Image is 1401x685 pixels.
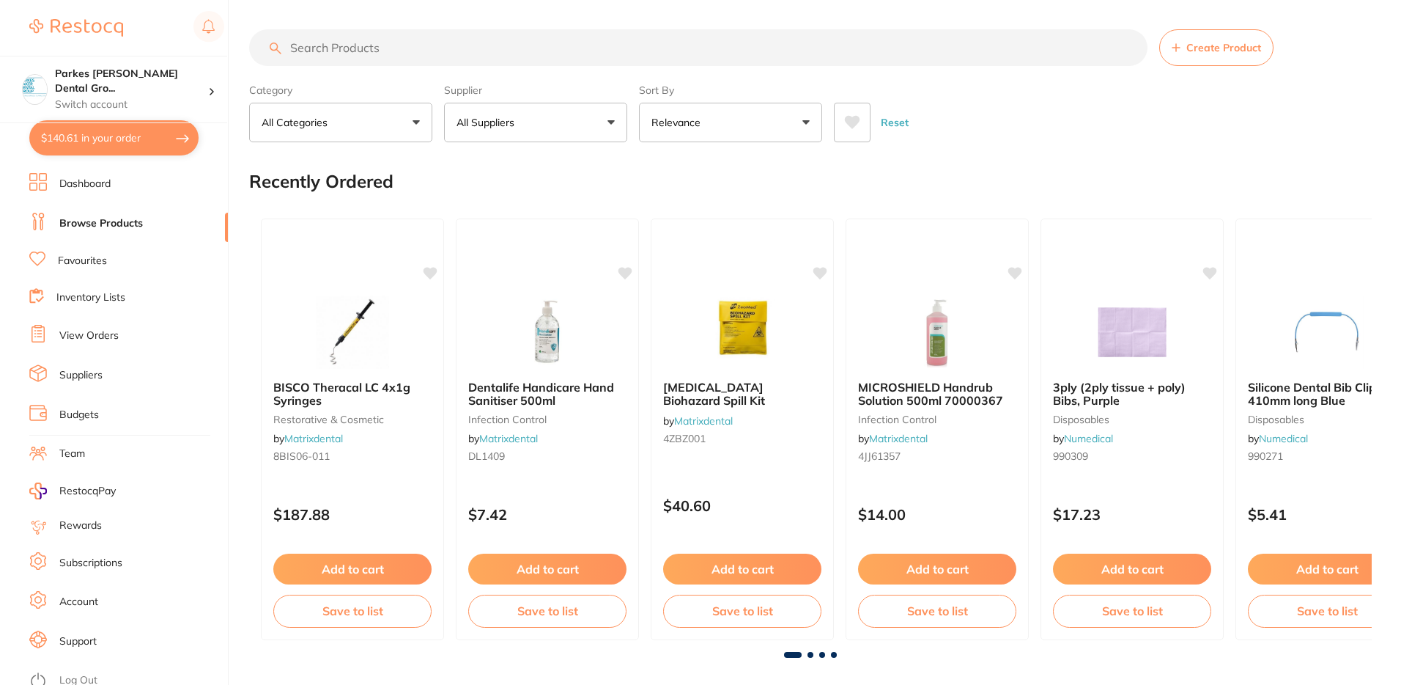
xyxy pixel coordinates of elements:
[23,75,47,99] img: Parkes Baker Dental Group
[29,483,47,499] img: RestocqPay
[249,84,432,97] label: Category
[29,19,123,37] img: Restocq Logo
[468,506,626,523] p: $7.42
[273,554,432,585] button: Add to cart
[1053,595,1211,627] button: Save to list
[29,120,199,155] button: $140.61 in your order
[456,115,520,130] p: All Suppliers
[1084,296,1180,369] img: 3ply (2ply tissue + poly) Bibs, Purple
[663,554,821,585] button: Add to cart
[55,98,208,112] p: Switch account
[468,414,626,425] small: infection control
[468,450,626,462] small: DL1409
[674,414,733,428] a: Matrixdental
[663,595,821,627] button: Save to list
[273,450,432,462] small: 8BIS06-011
[468,432,538,445] span: by
[59,216,143,231] a: Browse Products
[59,447,85,461] a: Team
[1159,29,1274,66] button: Create Product
[1248,432,1308,445] span: by
[29,483,116,499] a: RestocqPay
[468,554,626,585] button: Add to cart
[1053,450,1211,462] small: 990309
[249,29,1147,66] input: Search Products
[59,368,103,383] a: Suppliers
[284,432,343,445] a: Matrixdental
[858,414,1016,425] small: infection control
[869,432,928,445] a: Matrixdental
[249,172,393,192] h2: Recently Ordered
[59,556,122,571] a: Subscriptions
[59,177,111,191] a: Dashboard
[858,595,1016,627] button: Save to list
[1053,554,1211,585] button: Add to cart
[858,506,1016,523] p: $14.00
[59,634,97,649] a: Support
[444,103,627,142] button: All Suppliers
[55,67,208,95] h4: Parkes Baker Dental Group
[273,506,432,523] p: $187.88
[29,11,123,45] a: Restocq Logo
[858,450,1016,462] small: 4JJ61357
[1259,432,1308,445] a: Numedical
[59,329,119,343] a: View Orders
[479,432,538,445] a: Matrixdental
[468,595,626,627] button: Save to list
[1279,296,1375,369] img: Silicone Dental Bib Clip - 410mm long Blue
[59,595,98,609] a: Account
[249,103,432,142] button: All Categories
[639,84,822,97] label: Sort By
[273,432,343,445] span: by
[273,414,432,425] small: restorative & cosmetic
[858,554,1016,585] button: Add to cart
[1053,432,1113,445] span: by
[1053,414,1211,425] small: disposables
[58,254,107,268] a: Favourites
[695,296,790,369] img: Body Fluid Biohazard Spill Kit
[468,381,626,408] b: Dentalife Handicare Hand Sanitiser 500ml
[858,381,1016,408] b: MICROSHIELD Handrub Solution 500ml 70000367
[305,296,400,369] img: BISCO Theracal LC 4x1g Syringes
[1053,381,1211,408] b: 3ply (2ply tissue + poly) Bibs, Purple
[663,414,733,428] span: by
[262,115,333,130] p: All Categories
[444,84,627,97] label: Supplier
[858,432,928,445] span: by
[1064,432,1113,445] a: Numedical
[273,381,432,408] b: BISCO Theracal LC 4x1g Syringes
[59,484,116,499] span: RestocqPay
[59,519,102,533] a: Rewards
[876,103,913,142] button: Reset
[663,497,821,514] p: $40.60
[1053,506,1211,523] p: $17.23
[500,296,595,369] img: Dentalife Handicare Hand Sanitiser 500ml
[56,290,125,305] a: Inventory Lists
[639,103,822,142] button: Relevance
[1186,42,1261,54] span: Create Product
[59,408,99,422] a: Budgets
[663,381,821,408] b: Body Fluid Biohazard Spill Kit
[273,595,432,627] button: Save to list
[890,296,985,369] img: MICROSHIELD Handrub Solution 500ml 70000367
[651,115,706,130] p: Relevance
[663,433,821,444] small: 4ZBZ001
